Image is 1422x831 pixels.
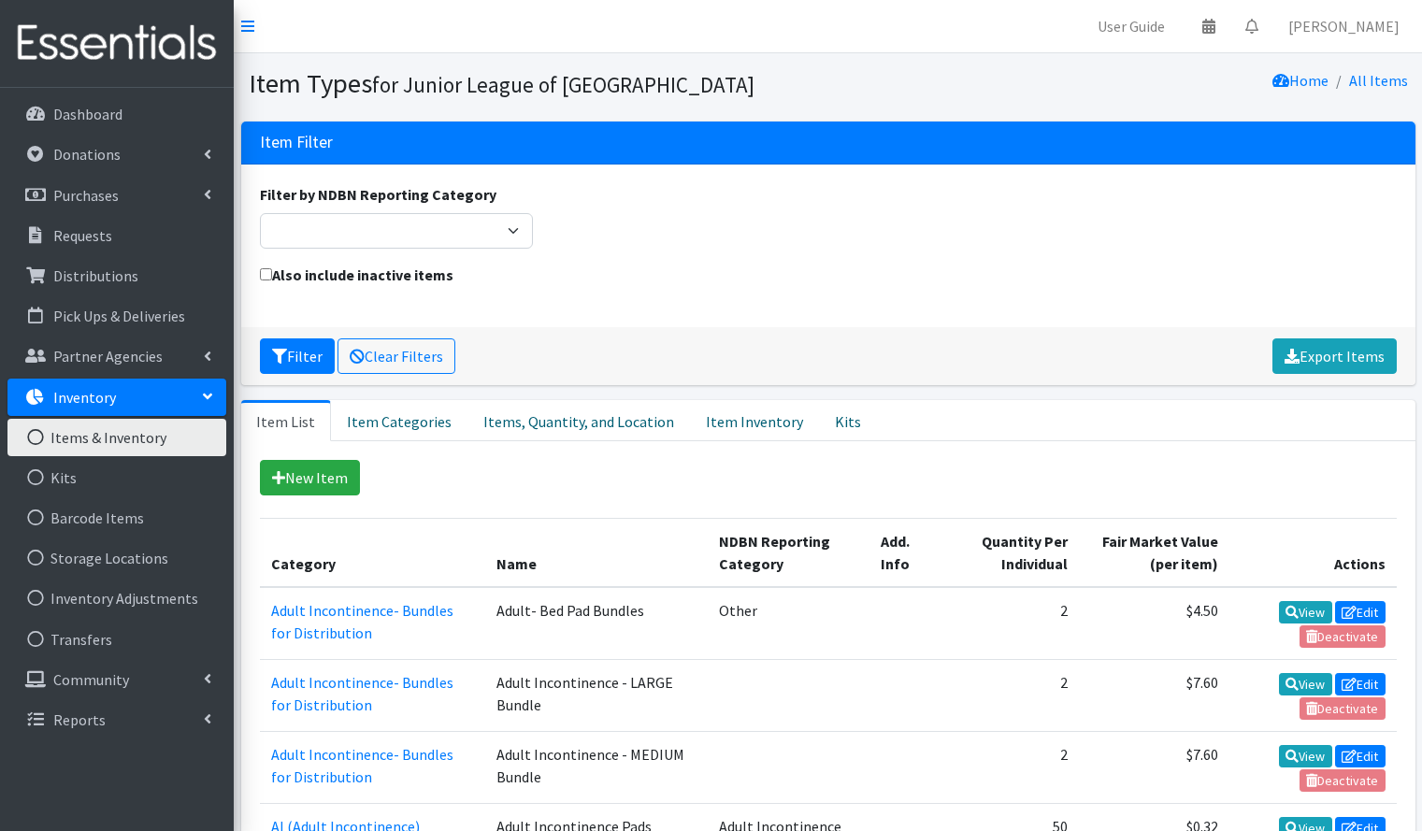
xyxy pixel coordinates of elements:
[939,732,1079,804] td: 2
[1079,659,1229,731] td: $7.60
[331,400,467,441] a: Item Categories
[7,499,226,537] a: Barcode Items
[1279,601,1332,623] a: View
[485,732,708,804] td: Adult Incontinence - MEDIUM Bundle
[7,539,226,577] a: Storage Locations
[7,621,226,658] a: Transfers
[1079,587,1229,660] td: $4.50
[1272,71,1329,90] a: Home
[7,701,226,738] a: Reports
[53,710,106,729] p: Reports
[7,95,226,133] a: Dashboard
[1335,673,1386,695] a: Edit
[708,587,869,660] td: Other
[467,400,690,441] a: Items, Quantity, and Location
[690,400,819,441] a: Item Inventory
[1335,601,1386,623] a: Edit
[7,136,226,173] a: Donations
[485,587,708,660] td: Adult- Bed Pad Bundles
[1279,673,1332,695] a: View
[1229,518,1396,587] th: Actions
[271,745,453,786] a: Adult Incontinence- Bundles for Distribution
[869,518,940,587] th: Add. Info
[260,133,333,152] h3: Item Filter
[7,419,226,456] a: Items & Inventory
[53,347,163,365] p: Partner Agencies
[1279,745,1332,767] a: View
[7,297,226,335] a: Pick Ups & Deliveries
[271,601,453,642] a: Adult Incontinence- Bundles for Distribution
[485,518,708,587] th: Name
[271,673,453,714] a: Adult Incontinence- Bundles for Distribution
[53,145,121,164] p: Donations
[372,71,754,98] small: for Junior League of [GEOGRAPHIC_DATA]
[1272,338,1397,374] a: Export Items
[53,388,116,407] p: Inventory
[260,183,496,206] label: Filter by NDBN Reporting Category
[241,400,331,441] a: Item List
[7,580,226,617] a: Inventory Adjustments
[53,670,129,689] p: Community
[1079,518,1229,587] th: Fair Market Value (per item)
[249,67,822,100] h1: Item Types
[1349,71,1408,90] a: All Items
[1079,732,1229,804] td: $7.60
[260,460,360,495] a: New Item
[1083,7,1180,45] a: User Guide
[708,518,869,587] th: NDBN Reporting Category
[53,105,122,123] p: Dashboard
[939,587,1079,660] td: 2
[7,12,226,75] img: HumanEssentials
[819,400,877,441] a: Kits
[7,257,226,294] a: Distributions
[260,264,453,286] label: Also include inactive items
[1335,745,1386,767] a: Edit
[1273,7,1415,45] a: [PERSON_NAME]
[53,307,185,325] p: Pick Ups & Deliveries
[939,518,1079,587] th: Quantity Per Individual
[7,177,226,214] a: Purchases
[260,518,486,587] th: Category
[7,337,226,375] a: Partner Agencies
[7,379,226,416] a: Inventory
[260,338,335,374] button: Filter
[53,226,112,245] p: Requests
[485,659,708,731] td: Adult Incontinence - LARGE Bundle
[53,266,138,285] p: Distributions
[7,459,226,496] a: Kits
[53,186,119,205] p: Purchases
[7,217,226,254] a: Requests
[338,338,455,374] a: Clear Filters
[7,661,226,698] a: Community
[939,659,1079,731] td: 2
[260,268,272,280] input: Also include inactive items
